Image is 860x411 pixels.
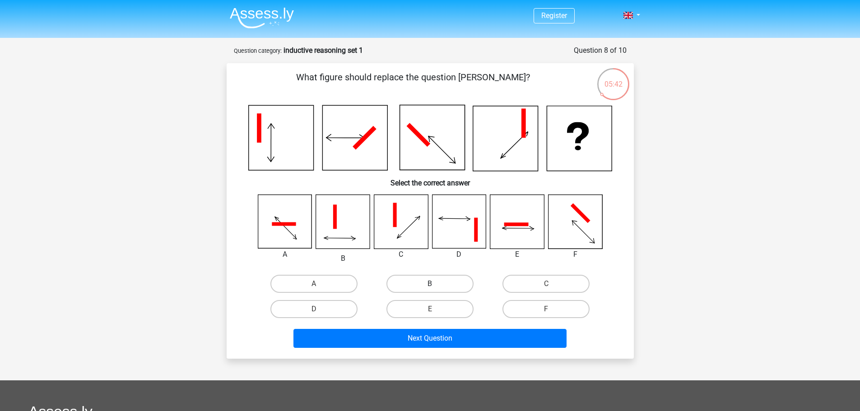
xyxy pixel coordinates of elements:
[241,70,586,97] p: What figure should replace the question [PERSON_NAME]?
[270,300,358,318] label: D
[293,329,567,348] button: Next Question
[596,67,630,90] div: 05:42
[241,171,619,187] h6: Select the correct answer
[541,11,567,20] a: Register
[386,300,474,318] label: E
[502,275,590,293] label: C
[230,7,294,28] img: Assessly
[284,46,363,55] strong: inductive reasoning set 1
[574,45,627,56] div: Question 8 of 10
[270,275,358,293] label: A
[309,253,377,264] div: B
[541,249,609,260] div: F
[425,249,493,260] div: D
[386,275,474,293] label: B
[251,249,319,260] div: A
[483,249,551,260] div: E
[234,47,282,54] small: Question category:
[502,300,590,318] label: F
[367,249,435,260] div: C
